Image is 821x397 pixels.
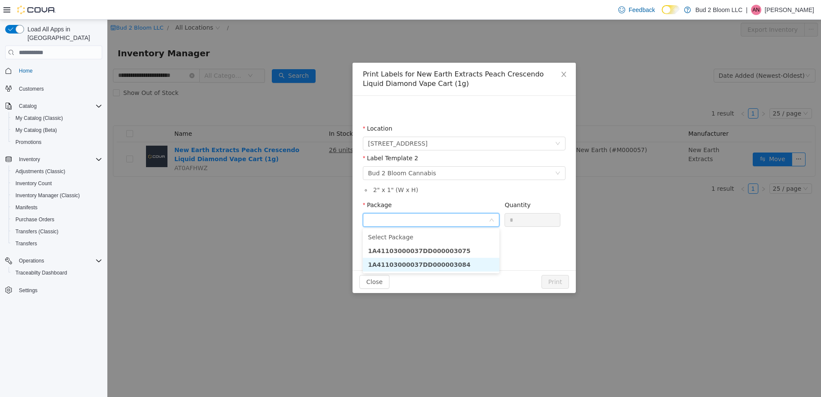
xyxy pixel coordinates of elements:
[2,153,106,165] button: Inventory
[9,165,106,177] button: Adjustments (Classic)
[17,6,56,14] img: Cova
[15,101,40,111] button: Catalog
[255,105,285,112] label: Location
[255,238,392,252] li: 1A41103000037DD000003084
[434,255,462,269] button: Print
[397,182,423,189] label: Quantity
[12,125,61,135] a: My Catalog (Beta)
[695,5,742,15] p: Bud 2 Bloom LLC
[9,112,106,124] button: My Catalog (Classic)
[261,117,320,130] span: 123 Ledgewood Ave
[15,204,37,211] span: Manifests
[15,240,37,247] span: Transfers
[12,190,83,201] a: Inventory Manager (Classic)
[12,166,102,177] span: Adjustments (Classic)
[9,267,106,279] button: Traceabilty Dashboard
[15,228,58,235] span: Transfers (Classic)
[261,241,363,248] strong: 1A41103000037DD000003084
[15,65,102,76] span: Home
[12,113,67,123] a: My Catalog (Classic)
[255,224,392,238] li: 1A41103000037DD000003075
[2,82,106,95] button: Customers
[15,192,80,199] span: Inventory Manager (Classic)
[15,83,102,94] span: Customers
[12,226,62,237] a: Transfers (Classic)
[15,285,102,296] span: Settings
[12,178,55,189] a: Inventory Count
[9,177,106,189] button: Inventory Count
[765,5,814,15] p: [PERSON_NAME]
[261,228,363,235] strong: 1A41103000037DD000003075
[9,214,106,226] button: Purchase Orders
[753,5,760,15] span: AN
[12,113,102,123] span: My Catalog (Classic)
[12,125,102,135] span: My Catalog (Beta)
[2,100,106,112] button: Catalog
[444,43,468,67] button: Close
[9,202,106,214] button: Manifests
[264,166,458,175] li: 2 " x 1 " (W x H)
[19,287,37,294] span: Settings
[255,211,392,224] li: Select Package
[382,198,387,204] i: icon: down
[12,178,102,189] span: Inventory Count
[255,50,458,69] div: Print Labels for New Earth Extracts Peach Crescendo Liquid Diamond Vape Cart (1g)
[9,136,106,148] button: Promotions
[662,5,680,14] input: Dark Mode
[15,84,47,94] a: Customers
[19,103,36,110] span: Catalog
[15,154,43,165] button: Inventory
[12,214,58,225] a: Purchase Orders
[19,86,44,92] span: Customers
[398,194,453,207] input: Quantity
[15,168,65,175] span: Adjustments (Classic)
[12,137,102,147] span: Promotions
[255,135,311,142] label: Label Template 2
[12,214,102,225] span: Purchase Orders
[9,238,106,250] button: Transfers
[12,137,45,147] a: Promotions
[12,202,102,213] span: Manifests
[9,189,106,202] button: Inventory Manager (Classic)
[261,195,381,208] input: Package
[2,284,106,296] button: Settings
[12,202,41,213] a: Manifests
[15,115,63,122] span: My Catalog (Classic)
[15,256,48,266] button: Operations
[629,6,655,14] span: Feedback
[12,268,70,278] a: Traceabilty Dashboard
[746,5,748,15] p: |
[255,182,284,189] label: Package
[448,151,453,157] i: icon: down
[12,268,102,278] span: Traceabilty Dashboard
[448,121,453,127] i: icon: down
[9,124,106,136] button: My Catalog (Beta)
[12,166,69,177] a: Adjustments (Classic)
[252,255,282,269] button: Close
[5,61,102,319] nav: Complex example
[24,25,102,42] span: Load All Apps in [GEOGRAPHIC_DATA]
[2,64,106,77] button: Home
[15,127,57,134] span: My Catalog (Beta)
[15,285,41,296] a: Settings
[751,5,761,15] div: Angel Nieves
[15,101,102,111] span: Catalog
[15,216,55,223] span: Purchase Orders
[261,147,329,160] div: Bud 2 Bloom Cannabis
[15,180,52,187] span: Inventory Count
[615,1,658,18] a: Feedback
[12,238,40,249] a: Transfers
[15,139,42,146] span: Promotions
[15,66,36,76] a: Home
[12,238,102,249] span: Transfers
[9,226,106,238] button: Transfers (Classic)
[19,156,40,163] span: Inventory
[2,255,106,267] button: Operations
[12,226,102,237] span: Transfers (Classic)
[15,154,102,165] span: Inventory
[453,51,460,58] i: icon: close
[15,256,102,266] span: Operations
[19,67,33,74] span: Home
[19,257,44,264] span: Operations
